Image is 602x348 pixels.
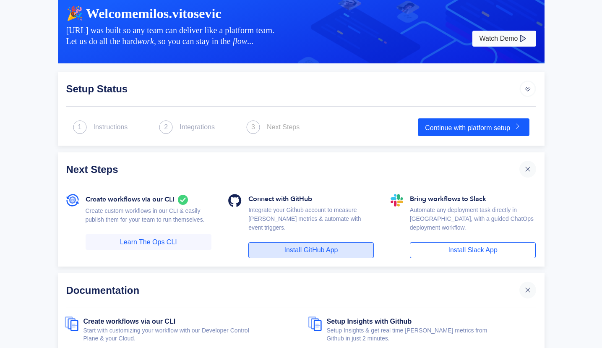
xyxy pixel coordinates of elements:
[233,37,247,46] i: flow
[66,161,519,178] div: Next Steps
[248,194,374,206] div: Connect with GitHub
[66,5,536,21] div: 🎉 Welcome milos.vitosevic
[410,194,536,206] div: Bring workflows to Slack
[66,282,519,298] div: Documentation
[66,80,519,97] div: Setup Status
[518,34,528,44] img: play-white.svg
[83,327,294,343] div: Start with customizing your workflow with our Developer Control Plane & your Cloud.
[267,122,300,132] div: Next Steps
[524,286,532,294] img: cross.svg
[418,118,529,136] a: Continue with platform setup
[327,327,538,343] div: Setup Insights & get real time [PERSON_NAME] metrics from Github in just 2 minutes.
[86,207,212,234] div: Create custom workflows in our CLI & easily publish them for your team to run themselves.
[410,206,536,242] div: Automate any deployment task directly in [GEOGRAPHIC_DATA], with a guided ChatOps deployment work...
[73,120,87,134] img: next_step.svg
[66,25,471,47] div: [URL] was built so any team can deliver like a platform team. Let us do all the hard , so you can...
[246,120,260,134] img: next_step.svg
[248,206,374,242] div: Integrate your Github account to measure [PERSON_NAME] metrics & automate with event triggers.
[159,120,173,134] img: next_step.svg
[137,37,154,46] i: work
[248,242,374,258] a: Install GitHub App
[410,242,536,258] a: Install Slack App
[94,122,128,132] div: Instructions
[83,318,176,328] a: Create workflows via our CLI
[308,317,327,331] img: documents.svg
[472,31,536,47] button: Watch Demo
[86,234,212,250] a: Learn The Ops CLI
[519,80,536,97] img: arrow_icon_default.svg
[327,318,412,328] a: Setup Insights with Github
[65,317,83,331] img: documents.svg
[86,194,175,204] span: Create workflows via our CLI
[180,122,215,132] div: Integrations
[524,165,532,173] img: cross.svg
